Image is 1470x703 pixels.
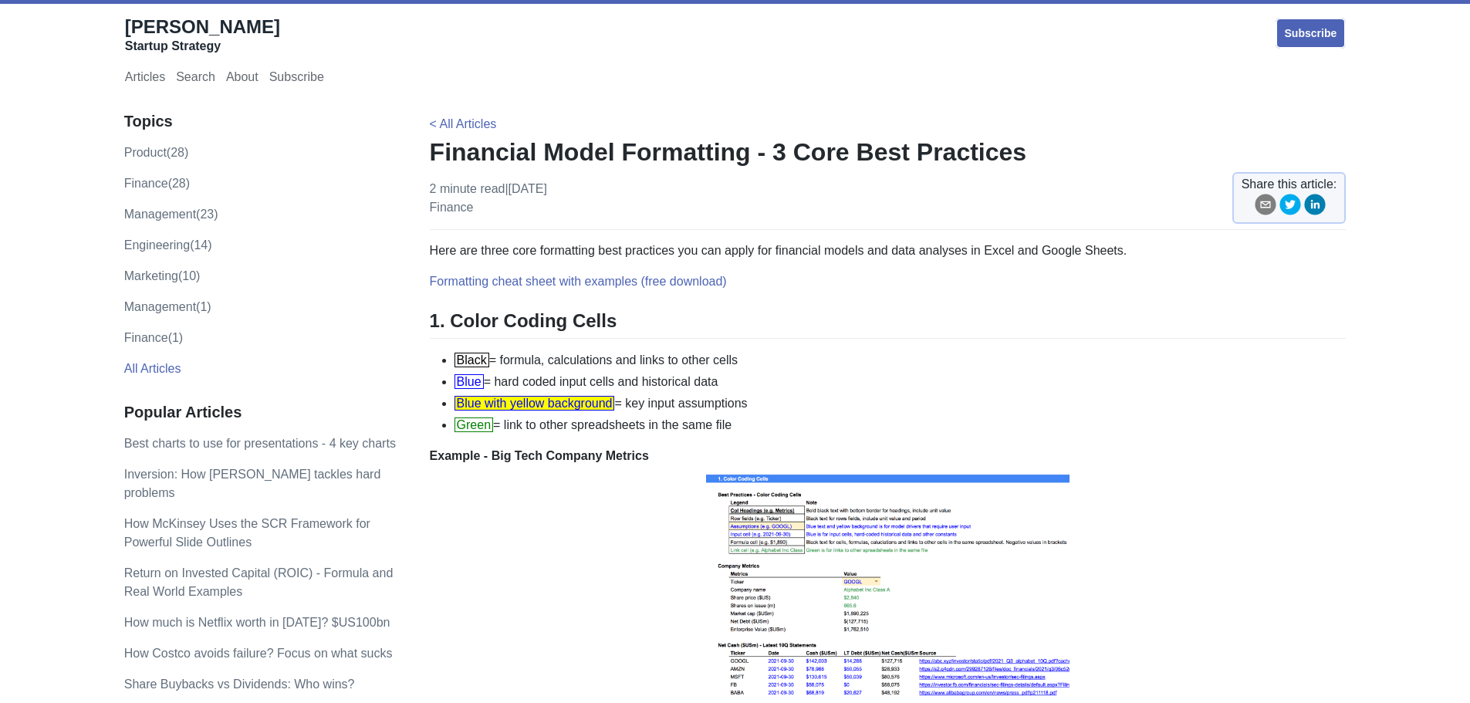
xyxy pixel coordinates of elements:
[124,517,370,549] a: How McKinsey Uses the SCR Framework for Powerful Slide Outlines
[1279,194,1301,221] button: twitter
[1242,175,1337,194] span: Share this article:
[124,437,396,450] a: Best charts to use for presentations - 4 key charts
[430,180,547,217] p: 2 minute read | [DATE]
[455,417,493,432] span: Green
[124,146,189,159] a: product(28)
[430,137,1347,167] h1: Financial Model Formatting - 3 Core Best Practices
[124,238,212,252] a: engineering(14)
[455,394,1347,413] li: = key input assumptions
[124,468,381,499] a: Inversion: How [PERSON_NAME] tackles hard problems
[1304,194,1326,221] button: linkedin
[455,396,615,411] span: Blue with yellow background
[124,616,390,629] a: How much is Netflix worth in [DATE]? $US100bn
[455,351,1347,370] li: = formula, calculations and links to other cells
[124,566,394,598] a: Return on Invested Capital (ROIC) - Formula and Real World Examples
[124,208,218,221] a: management(23)
[430,449,649,462] strong: Example - Big Tech Company Metrics
[124,331,183,344] a: Finance(1)
[125,16,280,37] span: [PERSON_NAME]
[124,678,355,691] a: Share Buybacks vs Dividends: Who wins?
[430,117,497,130] a: < All Articles
[226,70,259,87] a: About
[125,15,280,54] a: [PERSON_NAME]Startup Strategy
[176,70,215,87] a: Search
[124,300,211,313] a: Management(1)
[125,39,280,54] div: Startup Strategy
[430,275,727,288] a: Formatting cheat sheet with examples (free download)
[1276,18,1347,49] a: Subscribe
[124,177,190,190] a: finance(28)
[430,242,1347,260] p: Here are three core formatting best practices you can apply for financial models and data analyse...
[124,269,201,282] a: marketing(10)
[455,416,1347,434] li: = link to other spreadsheets in the same file
[124,647,393,660] a: How Costco avoids failure? Focus on what sucks
[125,70,165,87] a: Articles
[269,70,324,87] a: Subscribe
[124,362,181,375] a: All Articles
[430,309,1347,339] h2: 1. Color Coding Cells
[124,112,397,131] h3: Topics
[455,373,1347,391] li: = hard coded input cells and historical data
[455,353,489,367] span: Black
[430,201,474,214] a: finance
[124,403,397,422] h3: Popular Articles
[455,374,484,389] span: Blue
[1255,194,1276,221] button: email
